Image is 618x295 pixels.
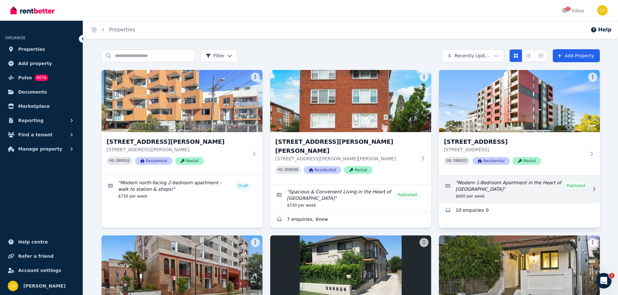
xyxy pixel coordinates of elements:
a: Account settings [5,264,78,277]
span: BETA [35,74,48,81]
span: Documents [18,88,47,96]
code: 399916 [115,159,129,163]
button: More options [251,73,260,82]
a: Add Property [553,49,600,62]
span: Refer a friend [18,252,54,260]
a: 201/2 Thomas St, Ashfield[STREET_ADDRESS][PERSON_NAME][STREET_ADDRESS][PERSON_NAME]PID 399916Resi... [102,70,262,175]
img: 201/2 Thomas St, Ashfield [102,70,262,132]
a: Refer a friend [5,250,78,263]
img: 17/53 Alice St S, Wiley Park [270,70,431,132]
span: Residential [135,157,173,165]
code: 399699 [284,168,298,172]
span: Rental [175,157,204,165]
img: RentBetter [10,6,55,15]
iframe: Intercom live chat [596,273,612,289]
a: Properties [5,43,78,56]
span: ORGANISE [5,36,26,40]
a: 17/53 Alice St S, Wiley Park[STREET_ADDRESS][PERSON_NAME][PERSON_NAME][STREET_ADDRESS][PERSON_NAM... [270,70,431,184]
a: PulseBETA [5,71,78,84]
button: More options [588,238,597,247]
span: Marketplace [18,102,50,110]
a: Edit listing: Modern north-facing 2-bedroom apartment – walk to station & shops! [102,176,262,203]
span: Pulse [18,74,32,82]
button: Card view [509,49,522,62]
span: Find a tenant [18,131,53,139]
h3: [STREET_ADDRESS][PERSON_NAME] [107,137,248,146]
span: Rental [513,157,541,165]
code: 398833 [453,159,467,163]
a: Add property [5,57,78,70]
button: Manage property [5,142,78,155]
a: 315/308 Canterbury Rd, Canterbury[STREET_ADDRESS][STREET_ADDRESS]PID 398833ResidentialRental [439,70,600,175]
a: Properties [109,27,135,33]
button: Expanded list view [535,49,548,62]
span: Filter [206,52,225,59]
span: Account settings [18,267,61,274]
span: Residential [304,166,341,174]
button: More options [419,73,429,82]
div: View options [509,49,548,62]
a: Help centre [5,235,78,248]
a: Edit listing: Spacious & Convenient Living in the Heart of Wiley Park [270,185,431,212]
button: Find a tenant [5,128,78,141]
h3: [STREET_ADDRESS] [444,137,586,146]
a: Enquiries for 17/53 Alice St S, Wiley Park [270,212,431,228]
span: Reporting [18,117,43,124]
img: 315/308 Canterbury Rd, Canterbury [439,70,600,132]
button: Recently Updated [442,49,504,62]
span: Recently Updated [454,52,491,59]
h3: [STREET_ADDRESS][PERSON_NAME][PERSON_NAME] [275,137,417,155]
span: Properties [18,45,45,53]
a: Documents [5,85,78,98]
nav: Breadcrumb [83,21,143,39]
span: Rental [344,166,372,174]
a: Enquiries for 315/308 Canterbury Rd, Canterbury [439,203,600,219]
button: Help [590,26,612,34]
span: [PERSON_NAME] [23,282,66,290]
span: Manage property [18,145,62,153]
small: PID [278,168,283,172]
button: More options [251,238,260,247]
button: Compact list view [522,49,535,62]
p: [STREET_ADDRESS][PERSON_NAME][PERSON_NAME] [275,155,417,162]
a: Edit listing: Modern 1-Bedroom Apartment in the Heart of Canterbury [439,176,600,203]
a: Marketplace [5,100,78,113]
small: PID [109,159,115,163]
img: Chris Dimitropoulos [8,281,18,291]
span: 1 [609,273,614,278]
span: Residential [472,157,510,165]
span: Help centre [18,238,48,246]
div: Inbox [562,7,584,14]
span: Add property [18,60,52,67]
p: [STREET_ADDRESS][PERSON_NAME] [107,146,248,153]
span: 11 [565,7,571,11]
button: More options [419,238,429,247]
button: Reporting [5,114,78,127]
button: More options [588,73,597,82]
p: [STREET_ADDRESS] [444,146,586,153]
small: PID [447,159,452,163]
img: Chris Dimitropoulos [597,5,608,16]
button: Filter [200,49,238,62]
